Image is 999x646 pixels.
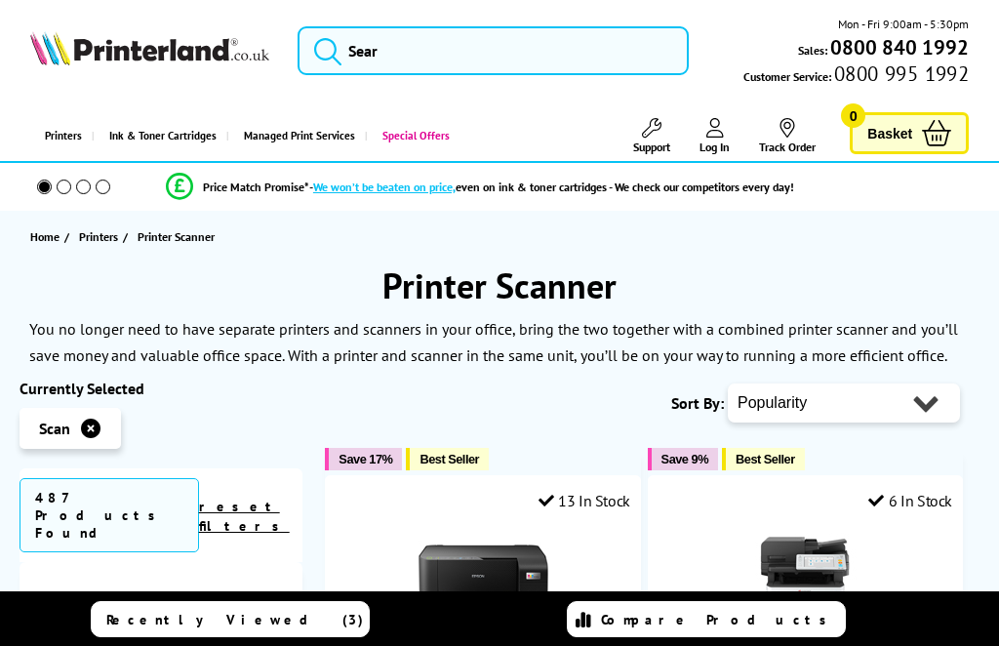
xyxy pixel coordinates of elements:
[759,118,816,154] a: Track Order
[601,611,837,628] span: Compare Products
[830,34,969,61] b: 0800 840 1992
[106,611,364,628] span: Recently Viewed (3)
[339,452,392,466] span: Save 17%
[722,448,805,470] button: Best Seller
[313,180,456,194] span: We won’t be beaten on price,
[567,601,845,637] a: Compare Products
[633,140,670,154] span: Support
[10,170,950,204] li: modal_Promise
[850,112,969,154] a: Basket 0
[20,262,979,308] h1: Printer Scanner
[699,140,730,154] span: Log In
[109,111,217,161] span: Ink & Toner Cartridges
[827,38,969,57] a: 0800 840 1992
[79,226,123,247] a: Printers
[633,118,670,154] a: Support
[309,180,794,194] div: - even on ink & toner cartridges - We check our competitors every day!
[30,31,269,65] img: Printerland Logo
[661,452,708,466] span: Save 9%
[699,118,730,154] a: Log In
[365,111,460,161] a: Special Offers
[29,319,958,365] p: You no longer need to have separate printers and scanners in your office, bring the two together ...
[671,393,724,413] span: Sort By:
[867,120,912,146] span: Basket
[406,448,489,470] button: Best Seller
[325,448,402,470] button: Save 17%
[868,491,952,510] div: 6 In Stock
[91,601,369,637] a: Recently Viewed (3)
[30,31,269,69] a: Printerland Logo
[736,452,795,466] span: Best Seller
[743,64,969,86] span: Customer Service:
[79,226,118,247] span: Printers
[226,111,365,161] a: Managed Print Services
[92,111,226,161] a: Ink & Toner Cartridges
[20,478,199,552] span: 487 Products Found
[420,452,479,466] span: Best Seller
[298,26,689,75] input: Sear
[20,379,302,398] div: Currently Selected
[841,103,865,128] span: 0
[838,15,969,33] span: Mon - Fri 9:00am - 5:30pm
[30,226,64,247] a: Home
[199,498,290,535] a: reset filters
[203,180,309,194] span: Price Match Promise*
[648,448,718,470] button: Save 9%
[39,419,70,438] span: Scan
[138,229,215,244] span: Printer Scanner
[30,111,92,161] a: Printers
[539,491,630,510] div: 13 In Stock
[831,64,969,83] span: 0800 995 1992
[798,41,827,60] span: Sales:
